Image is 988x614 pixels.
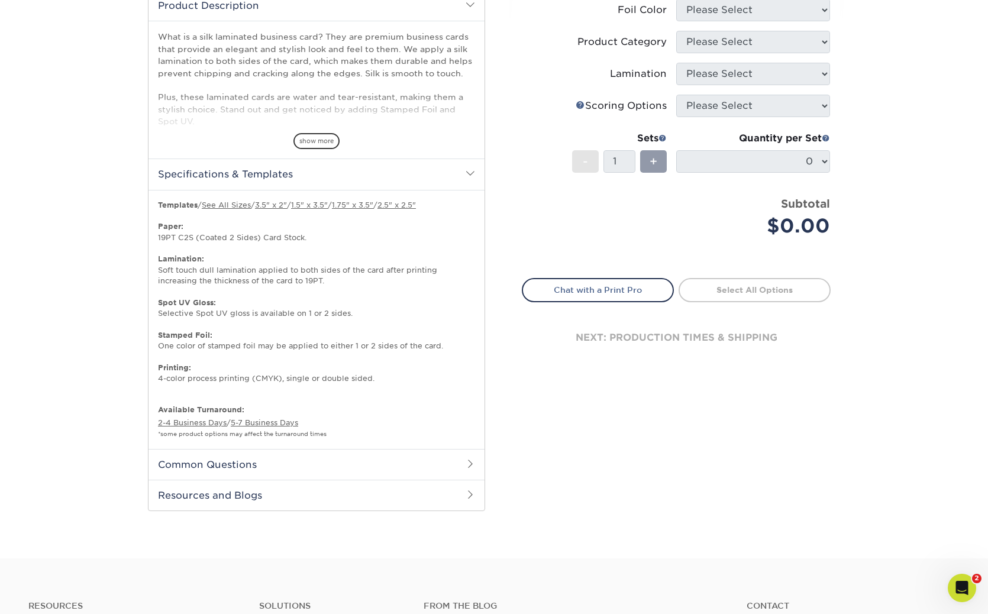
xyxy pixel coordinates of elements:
iframe: Intercom live chat [948,574,976,602]
h4: Solutions [259,601,406,611]
strong: Lamination: [158,254,204,263]
div: Quantity per Set [676,131,830,146]
span: show more [293,133,340,149]
div: Lamination [610,67,667,81]
h2: Resources and Blogs [148,480,485,510]
a: 3.5" x 2" [255,201,287,209]
a: 2-4 Business Days [158,418,227,427]
strong: Spot UV Gloss: [158,298,216,307]
h4: From the Blog [424,601,715,611]
h2: Common Questions [148,449,485,480]
strong: Printing: [158,363,191,372]
a: Contact [747,601,960,611]
a: 2.5" x 2.5" [377,201,416,209]
a: See All Sizes [202,201,251,209]
strong: Paper: [158,222,183,231]
span: 2 [972,574,981,583]
p: / / / / / 19PT C2S (Coated 2 Sides) Card Stock. Soft touch dull lamination applied to both sides ... [158,200,475,395]
div: $0.00 [685,212,830,240]
b: Templates [158,201,198,209]
b: Available Turnaround: [158,405,244,414]
a: 1.75" x 3.5" [332,201,373,209]
div: Scoring Options [576,99,667,113]
strong: Stamped Foil: [158,331,212,340]
div: next: production times & shipping [522,302,831,373]
small: *some product options may affect the turnaround times [158,431,327,437]
span: - [583,153,588,170]
a: Chat with a Print Pro [522,278,674,302]
div: Product Category [577,35,667,49]
strong: Subtotal [781,197,830,210]
a: 5-7 Business Days [231,418,298,427]
h2: Specifications & Templates [148,159,485,189]
a: 1.5" x 3.5" [291,201,328,209]
a: Select All Options [679,278,831,302]
div: Foil Color [618,3,667,17]
h4: Resources [28,601,241,611]
p: What is a silk laminated business card? They are premium business cards that provide an elegant a... [158,31,475,224]
div: Sets [572,131,667,146]
span: + [650,153,657,170]
p: / [158,405,475,440]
